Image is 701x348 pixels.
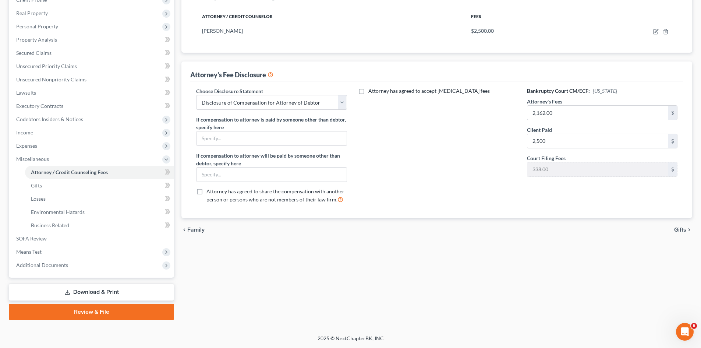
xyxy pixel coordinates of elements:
input: 0.00 [527,162,668,176]
span: Attorney has agreed to accept [MEDICAL_DATA] fees [368,88,490,94]
span: Personal Property [16,23,58,29]
span: Business Related [31,222,69,228]
a: Unsecured Nonpriority Claims [10,73,174,86]
span: Family [187,227,205,233]
label: Choose Disclosure Statement [196,87,263,95]
label: If compensation to attorney is paid by someone other than debtor, specify here [196,116,347,131]
span: Attorney / Credit Counselor [202,14,273,19]
div: $ [668,134,677,148]
span: SOFA Review [16,235,47,242]
span: Secured Claims [16,50,52,56]
span: [US_STATE] [593,88,617,94]
span: Miscellaneous [16,156,49,162]
span: [PERSON_NAME] [202,28,243,34]
span: 6 [691,323,697,329]
span: Means Test [16,249,42,255]
label: Court Filing Fees [527,154,566,162]
a: SOFA Review [10,232,174,245]
a: Download & Print [9,284,174,301]
span: Attorney has agreed to share the compensation with another person or persons who are not members ... [206,188,344,203]
label: Attorney's Fees [527,98,562,105]
button: Gifts chevron_right [674,227,692,233]
span: Attorney / Credit Counseling Fees [31,169,108,175]
div: Attorney's Fee Disclosure [190,70,273,79]
a: Attorney / Credit Counseling Fees [25,166,174,179]
a: Property Analysis [10,33,174,46]
input: Specify... [197,168,346,182]
span: Codebtors Insiders & Notices [16,116,83,122]
input: Specify... [197,131,346,145]
span: Gifts [31,182,42,189]
div: $ [668,106,677,120]
h6: Bankruptcy Court CM/ECF: [527,87,677,95]
input: 0.00 [527,106,668,120]
a: Business Related [25,219,174,232]
i: chevron_left [181,227,187,233]
span: Expenses [16,143,37,149]
a: Environmental Hazards [25,205,174,219]
a: Gifts [25,179,174,192]
a: Lawsuits [10,86,174,99]
span: Income [16,129,33,136]
a: Secured Claims [10,46,174,60]
input: 0.00 [527,134,668,148]
span: Gifts [674,227,686,233]
a: Review & File [9,304,174,320]
span: Property Analysis [16,36,57,43]
span: Environmental Hazards [31,209,85,215]
i: chevron_right [686,227,692,233]
a: Executory Contracts [10,99,174,113]
a: Losses [25,192,174,205]
label: If compensation to attorney will be paid by someone other than debtor, specify here [196,152,347,167]
span: Losses [31,196,46,202]
span: Executory Contracts [16,103,63,109]
a: Unsecured Priority Claims [10,60,174,73]
button: chevron_left Family [181,227,205,233]
span: Additional Documents [16,262,68,268]
span: Unsecured Priority Claims [16,63,77,69]
iframe: Intercom live chat [676,323,694,341]
span: Lawsuits [16,89,36,96]
span: $2,500.00 [471,28,494,34]
div: $ [668,162,677,176]
span: Real Property [16,10,48,16]
span: Unsecured Nonpriority Claims [16,76,86,82]
label: Client Paid [527,126,552,134]
span: Fees [471,14,481,19]
div: 2025 © NextChapterBK, INC [141,335,560,348]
